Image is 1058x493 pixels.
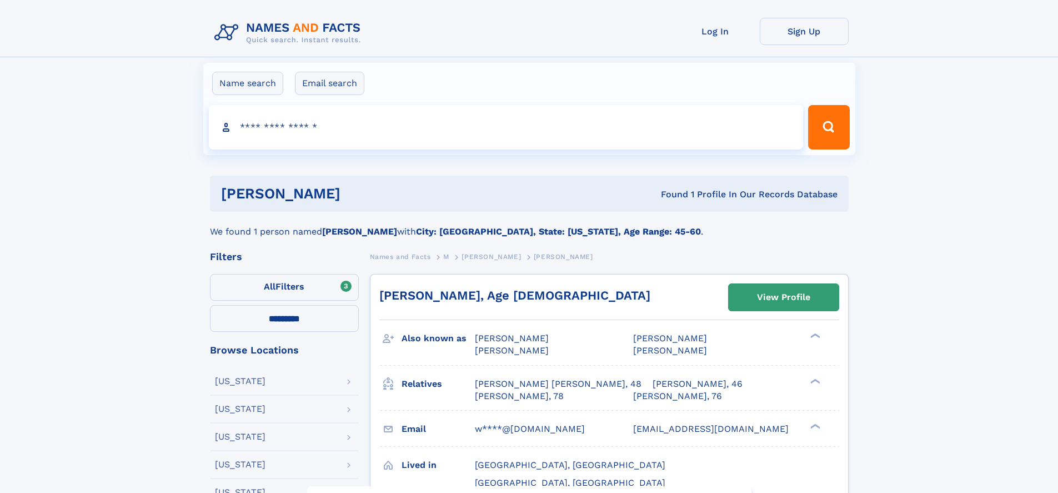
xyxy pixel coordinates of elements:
[210,345,359,355] div: Browse Locations
[402,329,475,348] h3: Also known as
[475,345,549,356] span: [PERSON_NAME]
[416,226,701,237] b: City: [GEOGRAPHIC_DATA], State: [US_STATE], Age Range: 45-60
[295,72,364,95] label: Email search
[633,333,707,343] span: [PERSON_NAME]
[808,105,849,150] button: Search Button
[215,460,265,469] div: [US_STATE]
[402,375,475,394] h3: Relatives
[210,18,370,48] img: Logo Names and Facts
[475,390,564,402] a: [PERSON_NAME], 78
[210,212,849,238] div: We found 1 person named with .
[210,252,359,262] div: Filters
[402,456,475,475] h3: Lived in
[757,285,810,310] div: View Profile
[443,253,449,261] span: M
[443,250,449,263] a: M
[210,274,359,301] label: Filters
[760,18,849,45] a: Sign Up
[534,253,593,261] span: [PERSON_NAME]
[215,432,265,441] div: [US_STATE]
[808,377,821,385] div: ❯
[475,477,665,488] span: [GEOGRAPHIC_DATA], [GEOGRAPHIC_DATA]
[215,405,265,414] div: [US_STATE]
[475,378,641,390] a: [PERSON_NAME] [PERSON_NAME], 48
[653,378,743,390] a: [PERSON_NAME], 46
[209,105,804,150] input: search input
[808,332,821,340] div: ❯
[671,18,760,45] a: Log In
[475,460,665,470] span: [GEOGRAPHIC_DATA], [GEOGRAPHIC_DATA]
[633,390,722,402] a: [PERSON_NAME], 76
[808,422,821,430] div: ❯
[322,226,397,237] b: [PERSON_NAME]
[475,333,549,343] span: [PERSON_NAME]
[215,377,265,386] div: [US_STATE]
[633,345,707,356] span: [PERSON_NAME]
[379,288,650,302] a: [PERSON_NAME], Age [DEMOGRAPHIC_DATA]
[729,284,839,311] a: View Profile
[462,253,521,261] span: [PERSON_NAME]
[370,250,431,263] a: Names and Facts
[264,281,275,292] span: All
[500,188,838,201] div: Found 1 Profile In Our Records Database
[212,72,283,95] label: Name search
[633,424,789,434] span: [EMAIL_ADDRESS][DOMAIN_NAME]
[221,187,501,201] h1: [PERSON_NAME]
[462,250,521,263] a: [PERSON_NAME]
[402,420,475,439] h3: Email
